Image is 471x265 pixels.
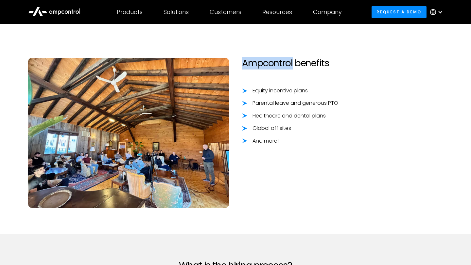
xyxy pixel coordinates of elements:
div: Customers [210,8,241,16]
div: Company [313,8,342,16]
div: Solutions [164,8,189,16]
div: Equity incentive plans [253,87,308,94]
div: Products [117,8,143,16]
h2: Ampcontrol benefits [242,58,443,69]
div: Resources [262,8,292,16]
div: And more! [253,137,279,145]
div: Global off sites [253,125,291,132]
div: Healthcare and dental plans [253,112,326,119]
div: Parental leave and generous PTO [253,100,338,107]
a: Request a demo [372,6,427,18]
